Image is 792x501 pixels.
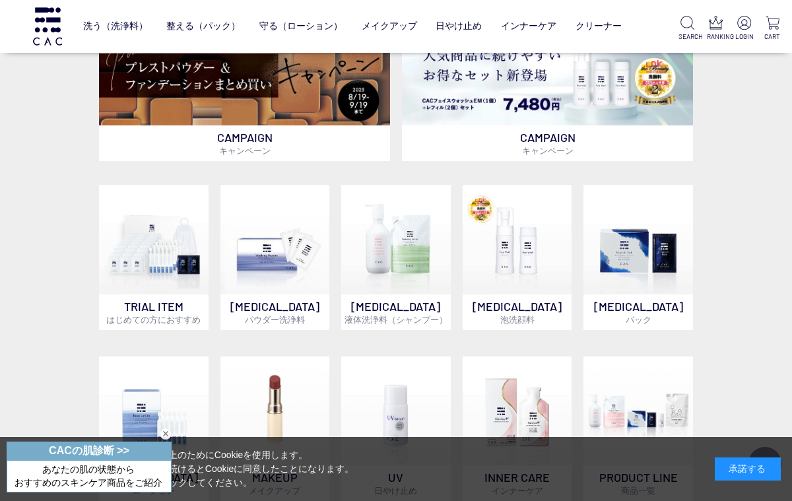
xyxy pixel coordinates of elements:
a: CART [764,16,781,42]
a: 日やけ止め [436,11,482,42]
p: [MEDICAL_DATA] [341,294,451,330]
img: インナーケア [463,356,572,466]
a: メイクアップ [362,11,417,42]
p: CART [764,32,781,42]
a: SEARCH [678,16,696,42]
div: 当サイトでは、お客様へのサービス向上のためにCookieを使用します。 「承諾する」をクリックするか閲覧を続けるとCookieに同意したことになります。 詳細はこちらの をクリックしてください。 [11,448,354,490]
p: SEARCH [678,32,696,42]
a: RANKING [707,16,725,42]
a: [MEDICAL_DATA]液体洗浄料（シャンプー） [341,185,451,330]
a: 整える（パック） [166,11,240,42]
img: 泡洗顔料 [463,185,572,294]
p: [MEDICAL_DATA] [220,294,330,330]
a: 洗う（洗浄料） [83,11,148,42]
a: クリーナー [576,11,622,42]
a: 泡洗顔料 [MEDICAL_DATA]泡洗顔料 [463,185,572,330]
a: 守る（ローション） [259,11,343,42]
span: キャンペーン [219,145,271,156]
p: CAMPAIGN [99,125,390,161]
span: パウダー洗浄料 [245,314,305,325]
a: フェイスウォッシュ＋レフィル2個セット フェイスウォッシュ＋レフィル2個セット CAMPAIGNキャンペーン [402,27,693,162]
div: 承諾する [715,457,781,481]
a: インナーケア [501,11,556,42]
span: 泡洗顔料 [500,314,535,325]
span: 液体洗浄料（シャンプー） [345,314,447,325]
img: logo [31,7,64,45]
span: キャンペーン [522,145,574,156]
p: CAMPAIGN [402,125,693,161]
a: ベースメイクキャンペーン ベースメイクキャンペーン CAMPAIGNキャンペーン [99,27,390,162]
p: TRIAL ITEM [99,294,209,330]
a: [MEDICAL_DATA]パック [583,185,693,330]
p: [MEDICAL_DATA] [583,294,693,330]
p: RANKING [707,32,725,42]
p: LOGIN [735,32,753,42]
img: トライアルセット [99,185,209,294]
p: [MEDICAL_DATA] [463,294,572,330]
a: LOGIN [735,16,753,42]
span: はじめての方におすすめ [106,314,201,325]
span: パック [626,314,651,325]
img: フェイスウォッシュ＋レフィル2個セット [402,27,693,126]
img: ベースメイクキャンペーン [99,27,390,126]
a: [MEDICAL_DATA]パウダー洗浄料 [220,185,330,330]
a: トライアルセット TRIAL ITEMはじめての方におすすめ [99,185,209,330]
